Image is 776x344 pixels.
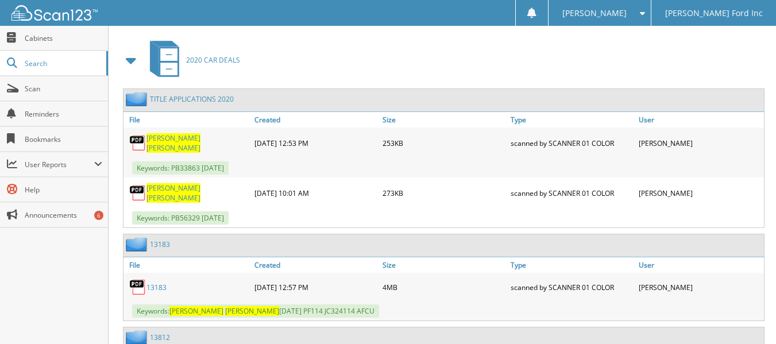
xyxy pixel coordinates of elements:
div: 253KB [380,130,508,156]
a: TITLE APPLICATIONS 2020 [150,94,234,104]
div: [DATE] 12:57 PM [252,276,380,299]
img: folder2.png [126,237,150,252]
div: [PERSON_NAME] [636,276,764,299]
div: [DATE] 10:01 AM [252,180,380,206]
div: scanned by SCANNER 01 COLOR [508,276,636,299]
img: scan123-logo-white.svg [11,5,98,21]
span: User Reports [25,160,94,169]
a: File [123,257,252,273]
span: Bookmarks [25,134,102,144]
span: Scan [25,84,102,94]
span: Reminders [25,109,102,119]
span: [PERSON_NAME] [146,143,200,153]
div: [DATE] 12:53 PM [252,130,380,156]
div: [PERSON_NAME] [636,130,764,156]
span: Cabinets [25,33,102,43]
img: PDF.png [129,279,146,296]
span: 2020 CAR DEALS [186,55,240,65]
div: scanned by SCANNER 01 COLOR [508,180,636,206]
span: Search [25,59,101,68]
a: 2020 CAR DEALS [143,37,240,83]
div: 6 [94,211,103,220]
span: Keywords: PB33863 [DATE] [132,161,229,175]
span: Announcements [25,210,102,220]
div: scanned by SCANNER 01 COLOR [508,130,636,156]
a: [PERSON_NAME] [PERSON_NAME] [146,183,249,203]
span: [PERSON_NAME] [225,306,279,316]
a: [PERSON_NAME] [PERSON_NAME] [146,133,249,153]
span: Keywords: PB56329 [DATE] [132,211,229,225]
span: [PERSON_NAME] [146,183,200,193]
a: 13812 [150,333,170,342]
span: [PERSON_NAME] [169,306,223,316]
div: 273KB [380,180,508,206]
span: Keywords: [DATE] PF114 JC324114 AFCU [132,304,379,318]
span: [PERSON_NAME] [562,10,627,17]
a: User [636,257,764,273]
span: [PERSON_NAME] [146,193,200,203]
span: [PERSON_NAME] [146,133,200,143]
a: Type [508,112,636,127]
a: Created [252,257,380,273]
a: User [636,112,764,127]
span: [PERSON_NAME] Ford Inc [665,10,763,17]
a: File [123,112,252,127]
a: Size [380,257,508,273]
a: Size [380,112,508,127]
span: Help [25,185,102,195]
a: 13183 [150,239,170,249]
img: PDF.png [129,134,146,152]
div: 4MB [380,276,508,299]
a: 13183 [146,283,167,292]
img: PDF.png [129,184,146,202]
div: [PERSON_NAME] [636,180,764,206]
iframe: Chat Widget [719,289,776,344]
a: Type [508,257,636,273]
a: Created [252,112,380,127]
img: folder2.png [126,92,150,106]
